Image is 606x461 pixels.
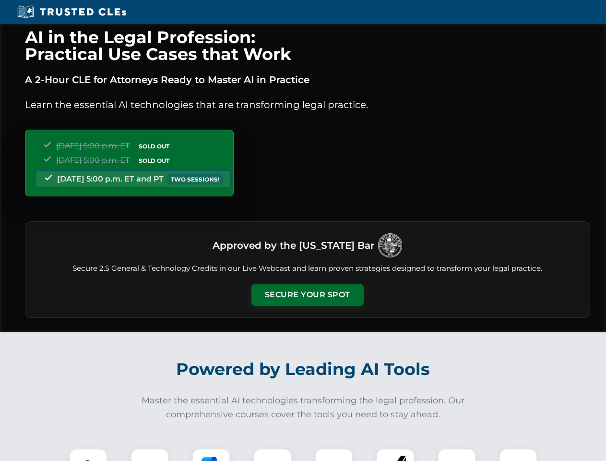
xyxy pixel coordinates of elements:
p: A 2-Hour CLE for Attorneys Ready to Master AI in Practice [25,72,590,87]
h2: Powered by Leading AI Tools [37,352,569,386]
h1: AI in the Legal Profession: Practical Use Cases that Work [25,29,590,62]
p: Master the essential AI technologies transforming the legal profession. Our comprehensive courses... [135,394,471,422]
p: Secure 2.5 General & Technology Credits in our Live Webcast and learn proven strategies designed ... [37,263,578,274]
span: [DATE] 5:00 p.m. ET [56,156,130,165]
span: SOLD OUT [135,156,173,166]
img: Trusted CLEs [14,5,129,19]
span: SOLD OUT [135,141,173,151]
img: Logo [378,233,402,257]
h3: Approved by the [US_STATE] Bar [213,237,374,254]
p: Learn the essential AI technologies that are transforming legal practice. [25,97,590,112]
span: [DATE] 5:00 p.m. ET [56,141,130,150]
button: Secure Your Spot [251,284,364,306]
